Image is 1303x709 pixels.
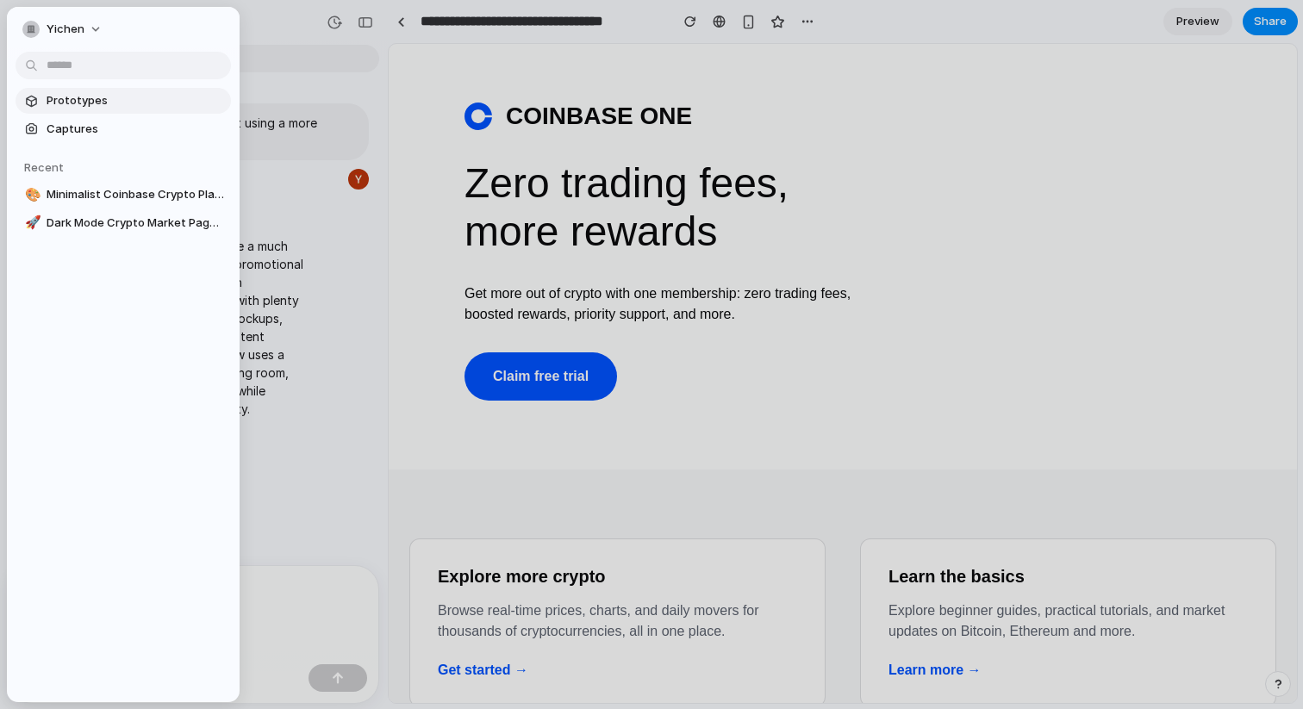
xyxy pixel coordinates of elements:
h2: Zero trading fees, more rewards [76,115,477,212]
a: 🚀Dark Mode Crypto Market Page Design [16,210,231,236]
span: Claim free trial [104,325,200,339]
div: 🚀 [25,213,37,233]
span: Dark Mode Crypto Market Page Design [47,215,224,232]
p: Get more out of crypto with one membership: zero trading fees, boosted rewards, priority support,... [76,239,477,281]
div: Get started → [49,619,408,634]
div: 🎨 [25,185,37,205]
h3: Explore more crypto [49,523,408,543]
button: 🚀 [22,215,40,232]
span: Recent [24,160,64,174]
a: 🎨Minimalist Coinbase Crypto Platform [16,182,231,208]
span: Captures [47,121,224,138]
p: Explore beginner guides, practical tutorials, and market updates on Bitcoin, Ethereum and more. [500,557,859,598]
div: Learn more → [500,619,859,634]
button: yichen [16,16,111,43]
h1: Coinbase One [117,57,303,88]
span: yichen [47,21,84,38]
button: 🎨 [22,186,40,203]
h3: Learn the basics [500,523,859,543]
span: Minimalist Coinbase Crypto Platform [47,186,224,203]
span: Prototypes [47,92,224,109]
a: Captures [16,116,231,142]
p: Browse real-time prices, charts, and daily movers for thousands of cryptocurrencies, all in one p... [49,557,408,598]
a: Prototypes [16,88,231,114]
